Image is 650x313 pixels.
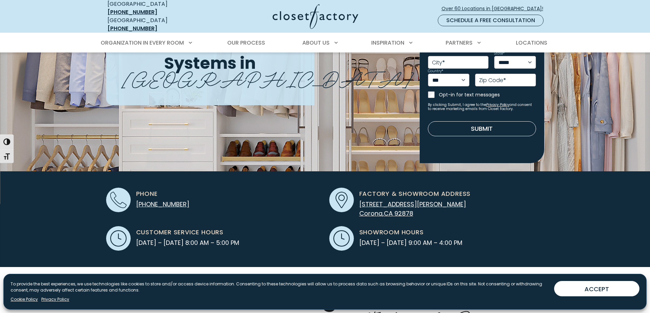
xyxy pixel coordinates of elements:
[11,281,549,293] p: To provide the best experiences, we use technologies like cookies to store and/or access device i...
[384,209,393,218] span: CA
[479,78,506,83] label: Zip Code
[148,34,272,75] span: Custom Closet Systems in
[107,8,157,16] a: [PHONE_NUMBER]
[107,25,157,32] a: [PHONE_NUMBER]
[136,238,239,247] span: [DATE] – [DATE] 8:00 AM – 5:00 PM
[486,102,509,107] a: Privacy Policy
[107,16,206,33] div: [GEOGRAPHIC_DATA]
[359,228,424,237] span: Showroom Hours
[394,209,413,218] span: 92878
[428,69,443,73] label: Country
[96,33,554,52] nav: Primary Menu
[359,200,466,218] a: [STREET_ADDRESS][PERSON_NAME] Corona,CA 92878
[428,103,536,111] small: By clicking Submit, I agree to the and consent to receive marketing emails from Closet Factory.
[442,5,549,12] span: Over 60 Locations in [GEOGRAPHIC_DATA]!
[554,281,639,296] button: ACCEPT
[136,189,158,198] span: Phone
[441,3,549,15] a: Over 60 Locations in [GEOGRAPHIC_DATA]!
[122,62,414,93] span: [GEOGRAPHIC_DATA]
[41,296,69,302] a: Privacy Policy
[494,52,505,55] label: State
[136,228,224,237] span: Customer Service Hours
[227,39,265,47] span: Our Process
[516,39,547,47] span: Locations
[439,91,536,98] label: Opt-in for text messages
[273,4,358,29] img: Closet Factory Logo
[359,189,471,198] span: Factory & Showroom Address
[371,39,404,47] span: Inspiration
[11,296,38,302] a: Cookie Policy
[438,15,544,26] a: Schedule a Free Consultation
[432,60,445,65] label: City
[359,200,466,208] span: [STREET_ADDRESS][PERSON_NAME]
[136,200,189,208] a: [PHONE_NUMBER]
[359,238,462,247] span: [DATE] – [DATE] 9:00 AM – 4:00 PM
[359,209,382,218] span: Corona
[302,39,330,47] span: About Us
[428,121,536,136] button: Submit
[101,39,184,47] span: Organization in Every Room
[446,39,473,47] span: Partners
